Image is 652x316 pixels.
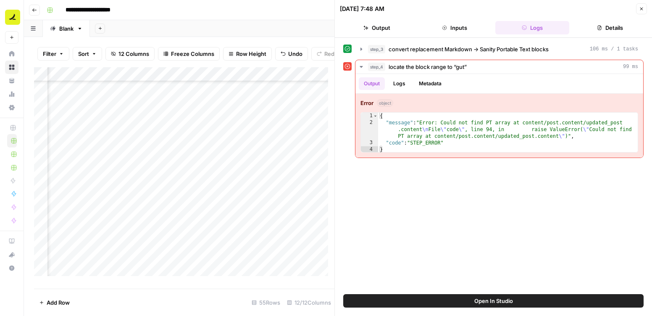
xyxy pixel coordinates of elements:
span: Freeze Columns [171,50,214,58]
a: Settings [5,101,18,114]
a: AirOps Academy [5,234,18,248]
span: 99 ms [623,63,638,71]
span: Add Row [47,298,70,307]
button: 106 ms / 1 tasks [355,42,643,56]
div: [DATE] 7:48 AM [340,5,384,13]
div: 55 Rows [248,296,284,309]
span: Open In Studio [474,297,513,305]
a: Browse [5,61,18,74]
span: locate the block range to “gut” [389,63,467,71]
span: Redo [324,50,338,58]
span: Filter [43,50,56,58]
button: Open In Studio [343,294,644,308]
button: Logs [388,77,410,90]
a: Usage [5,87,18,101]
span: Toggle code folding, rows 1 through 4 [373,113,378,119]
button: Output [340,21,414,34]
button: Logs [495,21,570,34]
span: object [377,99,393,107]
div: 3 [361,140,378,146]
button: 99 ms [355,60,643,74]
button: What's new? [5,248,18,261]
div: 2 [361,119,378,140]
a: Blank [43,20,90,37]
span: Undo [288,50,302,58]
button: Inputs [418,21,492,34]
span: step_4 [368,63,385,71]
button: Help + Support [5,261,18,275]
div: 99 ms [355,74,643,158]
span: step_3 [368,45,385,53]
button: Redo [311,47,343,61]
span: Row Height [236,50,266,58]
div: Blank [59,24,74,33]
button: Workspace: Ramp [5,7,18,28]
button: Details [573,21,647,34]
button: Row Height [223,47,272,61]
span: Sort [78,50,89,58]
button: Output [359,77,385,90]
img: Ramp Logo [5,10,20,25]
a: Your Data [5,74,18,87]
span: 12 Columns [118,50,149,58]
span: convert replacement Markdown → Sanity Portable Text blocks [389,45,549,53]
span: 106 ms / 1 tasks [590,45,638,53]
div: 4 [361,146,378,153]
div: 12/12 Columns [284,296,334,309]
a: Home [5,47,18,61]
button: Metadata [414,77,447,90]
button: 12 Columns [105,47,155,61]
button: Undo [275,47,308,61]
button: Freeze Columns [158,47,220,61]
strong: Error [360,99,373,107]
button: Filter [37,47,69,61]
button: Add Row [34,296,75,309]
button: Sort [73,47,102,61]
div: 1 [361,113,378,119]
